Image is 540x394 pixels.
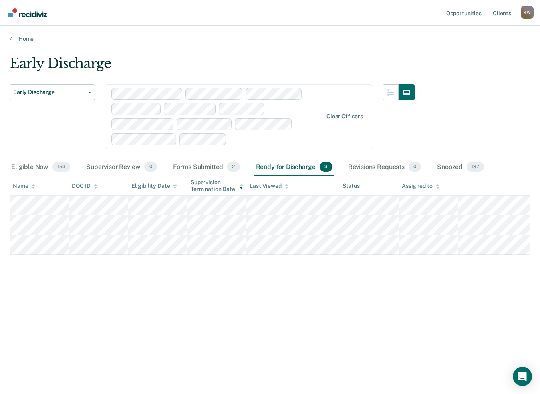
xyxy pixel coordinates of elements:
div: DOC ID [72,183,97,189]
div: Revisions Requests0 [347,159,423,176]
div: Eligibility Date [131,183,177,189]
span: 3 [320,162,332,172]
div: Ready for Discharge3 [254,159,334,176]
div: Name [13,183,35,189]
span: 0 [409,162,421,172]
div: Early Discharge [10,55,415,78]
div: Assigned to [402,183,439,189]
span: 153 [52,162,70,172]
div: Snoozed137 [435,159,486,176]
button: Profile dropdown button [521,6,534,19]
button: Early Discharge [10,84,95,100]
div: Supervisor Review0 [85,159,159,176]
span: 137 [467,162,484,172]
div: K W [521,6,534,19]
img: Recidiviz [8,8,47,17]
div: Open Intercom Messenger [513,367,532,386]
div: Forms Submitted2 [171,159,242,176]
div: Eligible Now153 [10,159,72,176]
span: 2 [227,162,240,172]
div: Supervision Termination Date [191,179,243,193]
div: Clear officers [326,113,363,120]
span: 0 [144,162,157,172]
span: Early Discharge [13,89,85,96]
a: Home [10,35,530,42]
div: Status [343,183,360,189]
div: Last Viewed [250,183,288,189]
